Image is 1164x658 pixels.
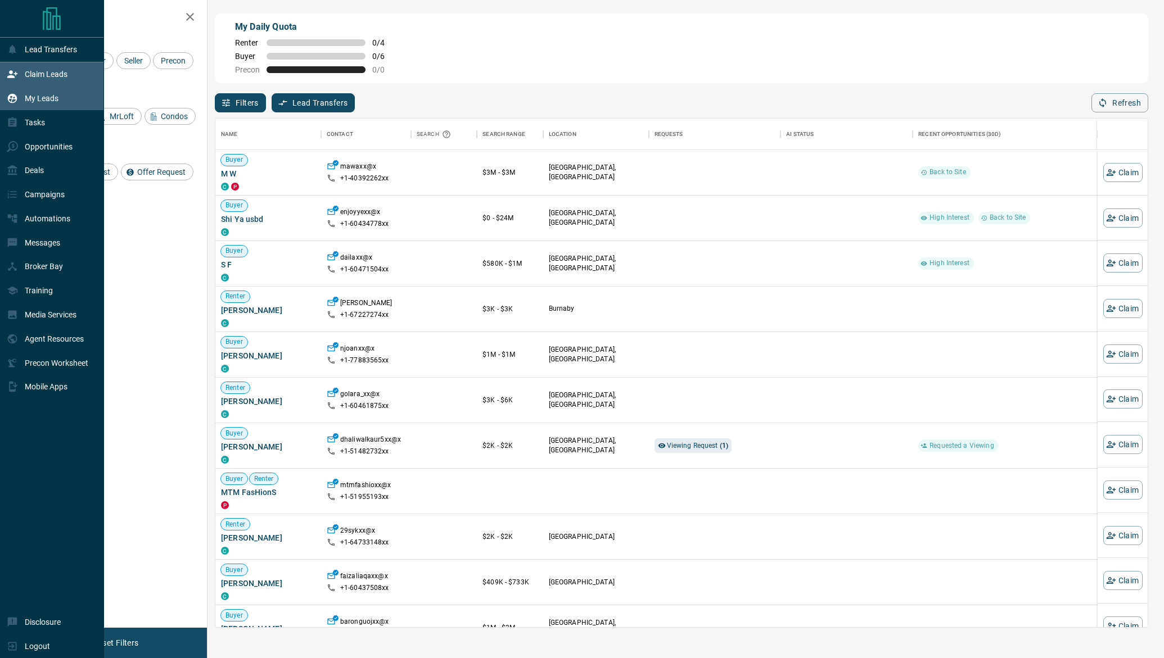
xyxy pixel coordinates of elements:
[340,253,372,265] p: dailaxx@x
[913,119,1098,150] div: Recent Opportunities (30d)
[221,611,247,620] span: Buyer
[1103,571,1143,590] button: Claim
[157,112,192,121] span: Condos
[340,617,389,629] p: baronguojxx@x
[221,214,315,225] span: Shi Ya usbd
[106,112,138,121] span: MrLoft
[655,438,732,453] div: Viewing Request (1)
[221,155,247,165] span: Buyer
[221,474,247,484] span: Buyer
[221,520,250,529] span: Renter
[221,592,229,600] div: condos.ca
[221,410,229,418] div: condos.ca
[235,38,260,47] span: Renter
[221,119,238,150] div: Name
[918,119,1001,150] div: Recent Opportunities (30d)
[1091,93,1148,112] button: Refresh
[340,435,401,447] p: dhaliwalkaur5xx@x
[549,119,576,150] div: Location
[221,183,229,190] div: condos.ca
[120,56,147,65] span: Seller
[221,456,229,464] div: condos.ca
[340,492,389,502] p: +1- 51955193xx
[221,350,315,361] span: [PERSON_NAME]
[153,52,193,69] div: Precon
[549,254,643,273] p: [GEOGRAPHIC_DATA], [GEOGRAPHIC_DATA]
[221,337,247,347] span: Buyer
[372,52,397,61] span: 0 / 6
[1103,389,1143,409] button: Claim
[372,38,397,47] span: 0 / 4
[780,119,913,150] div: AI Status
[417,119,454,150] div: Search
[215,93,266,112] button: Filters
[340,207,380,219] p: enjoyyexx@x
[925,213,974,223] span: High Interest
[549,208,643,228] p: [GEOGRAPHIC_DATA], [GEOGRAPHIC_DATA]
[221,292,250,301] span: Renter
[116,52,151,69] div: Seller
[482,577,537,587] p: $409K - $733K
[221,228,229,236] div: condos.ca
[667,442,729,450] span: Viewing Request
[340,480,391,492] p: mtmfashioxx@x
[372,65,397,74] span: 0 / 0
[340,389,380,401] p: golara_xx@x
[549,618,643,637] p: [GEOGRAPHIC_DATA], [GEOGRAPHIC_DATA]
[221,429,247,438] span: Buyer
[1103,253,1143,273] button: Claim
[549,163,643,182] p: [GEOGRAPHIC_DATA], [GEOGRAPHIC_DATA]
[1103,344,1143,364] button: Claim
[221,487,315,498] span: MTM FasHionS
[235,20,397,34] p: My Daily Quota
[549,345,643,364] p: [GEOGRAPHIC_DATA], [GEOGRAPHIC_DATA]
[221,319,229,327] div: condos.ca
[145,108,196,125] div: Condos
[221,396,315,407] span: [PERSON_NAME]
[340,344,375,356] p: njoanxx@x
[340,401,389,411] p: +1- 60461875xx
[985,213,1031,223] span: Back to Site
[231,183,239,190] div: property.ca
[340,265,389,274] p: +1- 60471504xx
[121,164,193,180] div: Offer Request
[93,108,142,125] div: MrLoft
[1103,435,1143,454] button: Claim
[340,583,389,593] p: +1- 60437508xx
[221,501,229,509] div: property.ca
[340,447,389,456] p: +1- 51482732xx
[221,201,247,210] span: Buyer
[1103,526,1143,545] button: Claim
[321,119,411,150] div: Contact
[221,365,229,373] div: condos.ca
[235,65,260,74] span: Precon
[340,571,388,583] p: faizaliaqaxx@x
[925,167,971,177] span: Back to Site
[157,56,190,65] span: Precon
[655,119,683,150] div: Requests
[925,258,974,268] span: High Interest
[85,633,146,652] button: Reset Filters
[340,219,389,229] p: +1- 60434778xx
[221,623,315,634] span: [PERSON_NAME]
[1103,299,1143,318] button: Claim
[482,258,537,269] p: $580K - $1M
[482,304,537,314] p: $3K - $3K
[250,474,278,484] span: Renter
[221,547,229,555] div: condos.ca
[482,532,537,542] p: $2K - $2K
[1103,163,1143,182] button: Claim
[482,623,537,633] p: $1M - $2M
[482,350,537,360] p: $1M - $1M
[549,532,643,542] p: [GEOGRAPHIC_DATA]
[36,11,196,25] h2: Filters
[786,119,814,150] div: AI Status
[235,52,260,61] span: Buyer
[543,119,649,150] div: Location
[482,395,537,405] p: $3K - $6K
[925,441,998,451] span: Requested a Viewing
[327,119,353,150] div: Contact
[549,578,643,587] p: [GEOGRAPHIC_DATA]
[221,565,247,575] span: Buyer
[221,441,315,452] span: [PERSON_NAME]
